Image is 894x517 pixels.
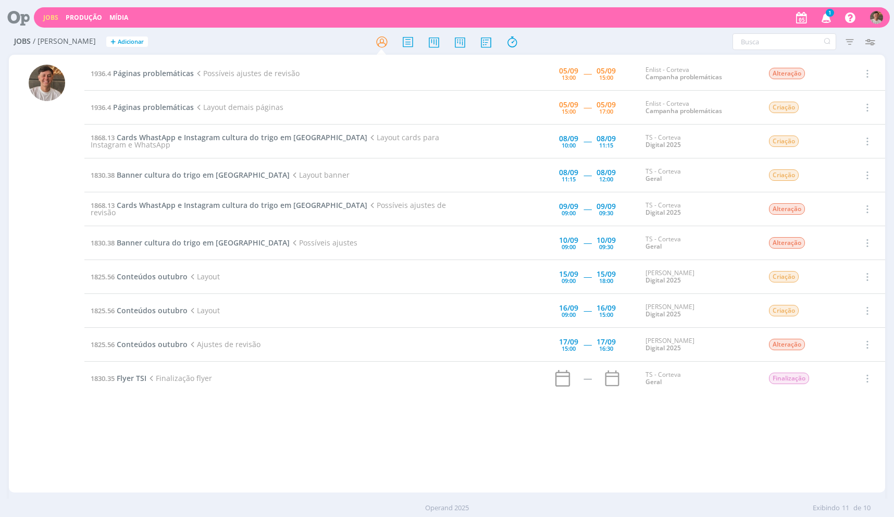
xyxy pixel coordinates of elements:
[583,170,591,180] span: -----
[91,272,115,281] span: 1825.56
[91,238,115,248] span: 1830.38
[63,14,105,22] button: Produção
[583,339,591,349] span: -----
[599,142,613,148] div: 11:15
[583,238,591,248] span: -----
[645,343,681,352] a: Digital 2025
[597,101,616,108] div: 05/09
[559,67,578,75] div: 05/09
[599,278,613,284] div: 18:00
[188,305,220,315] span: Layout
[110,36,116,47] span: +
[597,169,616,176] div: 08/09
[562,108,576,114] div: 15:00
[645,371,753,386] div: TS - Corteva
[870,11,883,24] img: T
[117,200,367,210] span: Cards WhastApp e Instagram cultura do trigo em [GEOGRAPHIC_DATA]
[290,238,357,248] span: Possíveis ajustes
[769,271,799,282] span: Criação
[113,102,194,112] span: Páginas problemáticas
[599,210,613,216] div: 09:30
[599,244,613,250] div: 09:30
[91,103,111,112] span: 1936.4
[597,203,616,210] div: 09/09
[769,102,799,113] span: Criação
[813,503,840,513] span: Exibindo
[597,338,616,346] div: 17/09
[562,312,576,317] div: 09:00
[583,272,591,281] span: -----
[826,9,834,17] span: 1
[91,132,439,150] span: Layout cards para Instagram e WhatsApp
[562,75,576,80] div: 13:00
[559,304,578,312] div: 16/09
[91,201,115,210] span: 1868.13
[815,8,836,27] button: 1
[559,237,578,244] div: 10/09
[562,278,576,284] div: 09:00
[91,374,115,383] span: 1830.35
[583,68,591,78] span: -----
[91,339,188,349] a: 1825.56Conteúdos outubro
[562,346,576,351] div: 15:00
[853,503,861,513] span: de
[91,133,115,142] span: 1868.13
[769,373,809,384] span: Finalização
[645,168,753,183] div: TS - Corteva
[645,66,753,81] div: Enlist - Corteva
[40,14,61,22] button: Jobs
[597,135,616,142] div: 08/09
[117,272,188,281] span: Conteúdos outubro
[290,170,350,180] span: Layout banner
[188,339,260,349] span: Ajustes de revisão
[769,136,799,147] span: Criação
[91,132,367,142] a: 1868.13Cards WhastApp e Instagram cultura do trigo em [GEOGRAPHIC_DATA]
[91,200,367,210] a: 1868.13Cards WhastApp e Instagram cultura do trigo em [GEOGRAPHIC_DATA]
[43,13,58,22] a: Jobs
[106,14,131,22] button: Mídia
[117,238,290,248] span: Banner cultura do trigo em [GEOGRAPHIC_DATA]
[91,305,188,315] a: 1825.56Conteúdos outubro
[117,305,188,315] span: Conteúdos outubro
[769,169,799,181] span: Criação
[559,169,578,176] div: 08/09
[645,236,753,251] div: TS - Corteva
[117,170,290,180] span: Banner cultura do trigo em [GEOGRAPHIC_DATA]
[118,39,144,45] span: Adicionar
[29,65,65,101] img: T
[14,37,31,46] span: Jobs
[645,100,753,115] div: Enlist - Corteva
[559,270,578,278] div: 15/09
[597,304,616,312] div: 16/09
[597,270,616,278] div: 15/09
[562,176,576,182] div: 11:15
[645,310,681,318] a: Digital 2025
[583,305,591,315] span: -----
[562,210,576,216] div: 09:00
[870,8,884,27] button: T
[91,170,290,180] a: 1830.38Banner cultura do trigo em [GEOGRAPHIC_DATA]
[645,377,662,386] a: Geral
[117,132,367,142] span: Cards WhastApp e Instagram cultura do trigo em [GEOGRAPHIC_DATA]
[117,339,188,349] span: Conteúdos outubro
[91,200,446,217] span: Possíveis ajustes de revisão
[769,339,805,350] span: Alteração
[645,242,662,251] a: Geral
[842,503,849,513] span: 11
[583,375,591,382] div: -----
[109,13,128,22] a: Mídia
[645,140,681,149] a: Digital 2025
[597,67,616,75] div: 05/09
[645,208,681,217] a: Digital 2025
[559,338,578,346] div: 17/09
[33,37,96,46] span: / [PERSON_NAME]
[769,203,805,215] span: Alteração
[91,238,290,248] a: 1830.38Banner cultura do trigo em [GEOGRAPHIC_DATA]
[106,36,148,47] button: +Adicionar
[645,337,753,352] div: [PERSON_NAME]
[583,102,591,112] span: -----
[194,102,283,112] span: Layout demais páginas
[91,102,194,112] a: 1936.4Páginas problemáticas
[645,134,753,149] div: TS - Corteva
[91,68,194,78] a: 1936.4Páginas problemáticas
